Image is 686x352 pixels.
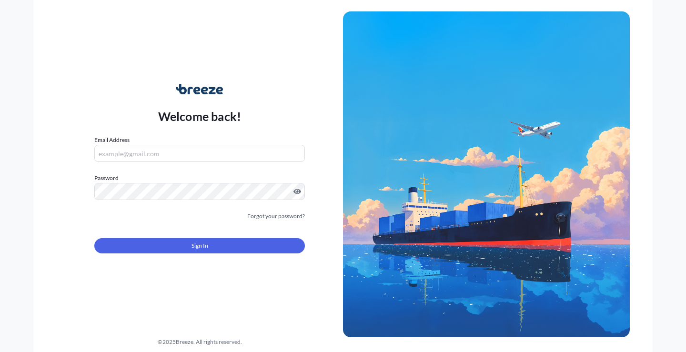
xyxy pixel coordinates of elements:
img: Ship illustration [343,11,630,337]
label: Password [94,173,305,183]
p: Welcome back! [158,109,242,124]
label: Email Address [94,135,130,145]
div: © 2025 Breeze. All rights reserved. [56,337,343,347]
span: Sign In [192,241,208,251]
a: Forgot your password? [247,211,305,221]
button: Sign In [94,238,305,253]
button: Show password [293,188,301,195]
input: example@gmail.com [94,145,305,162]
